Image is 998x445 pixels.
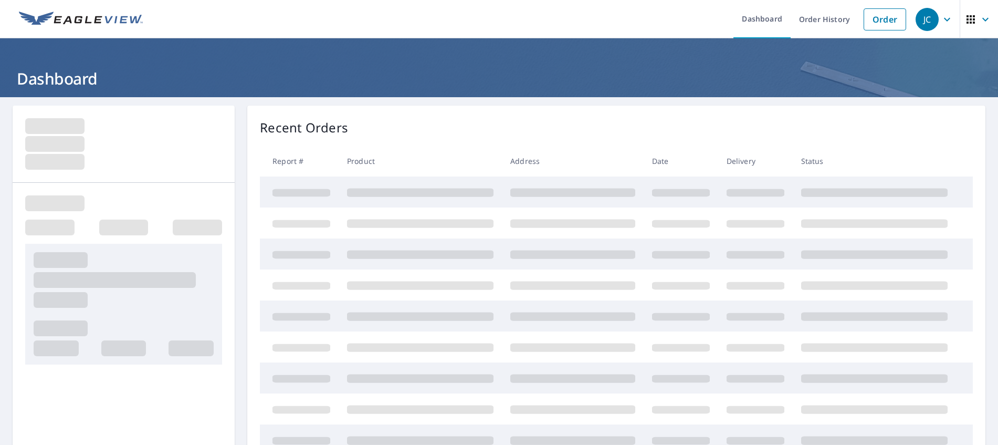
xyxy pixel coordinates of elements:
th: Date [644,146,718,177]
a: Order [864,8,906,30]
div: JC [916,8,939,31]
p: Recent Orders [260,118,348,137]
th: Status [793,146,956,177]
th: Report # [260,146,339,177]
th: Address [502,146,644,177]
th: Delivery [718,146,793,177]
h1: Dashboard [13,68,985,89]
img: EV Logo [19,12,143,27]
th: Product [339,146,502,177]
